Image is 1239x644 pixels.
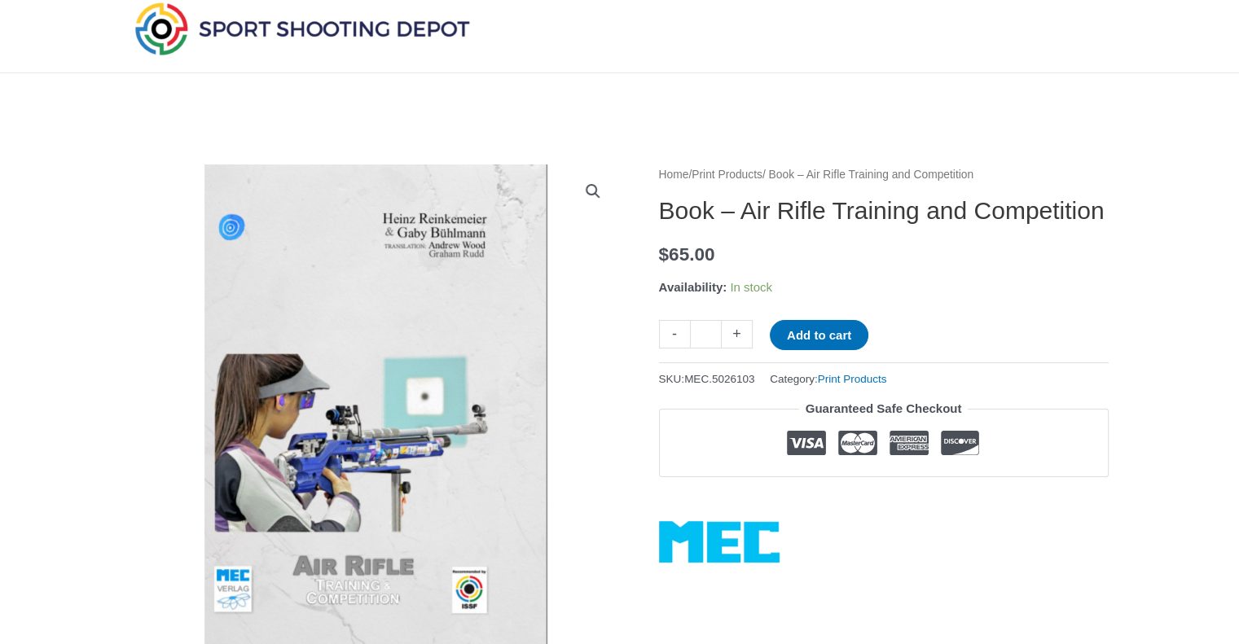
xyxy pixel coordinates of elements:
button: Add to cart [770,320,868,350]
a: Print Products [818,373,887,385]
h1: Book – Air Rifle Training and Competition [659,196,1109,226]
a: + [722,320,753,348]
span: Category: [770,369,886,389]
a: Home [659,169,689,181]
input: Product quantity [690,320,722,348]
iframe: Customer reviews powered by Trustpilot [659,489,1109,509]
bdi: 65.00 [659,244,715,265]
span: MEC.5026103 [684,373,754,385]
a: MEC [659,521,780,563]
span: SKU: [659,369,755,389]
nav: Breadcrumb [659,164,1109,186]
legend: Guaranteed Safe Checkout [799,397,969,420]
a: View full-screen image gallery [578,177,608,206]
span: Availability: [659,280,727,294]
a: Print Products [692,169,762,181]
span: $ [659,244,670,265]
a: - [659,320,690,348]
span: In stock [730,280,772,294]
